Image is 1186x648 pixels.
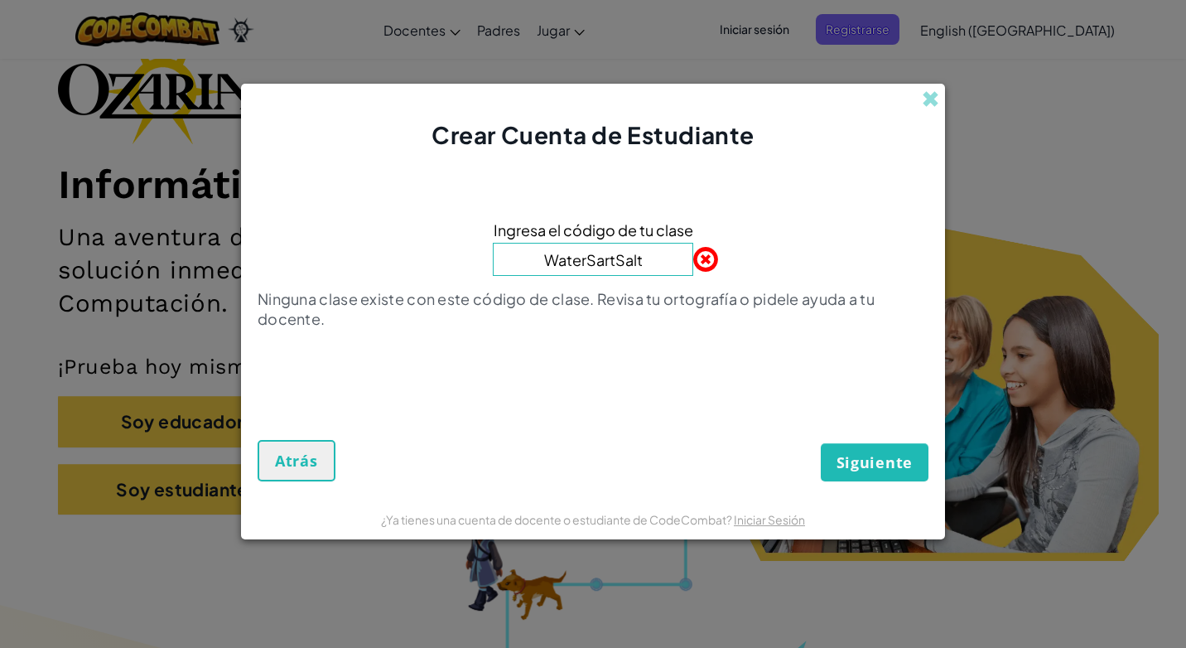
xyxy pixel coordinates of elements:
[258,289,928,329] p: Ninguna clase existe con este código de clase. Revisa tu ortografía o pidele ayuda a tu docente.
[836,452,913,472] span: Siguiente
[258,440,335,481] button: Atrás
[275,451,318,471] span: Atrás
[381,512,734,527] span: ¿Ya tienes una cuenta de docente o estudiante de CodeCombat?
[734,512,805,527] a: Iniciar Sesión
[494,218,693,242] span: Ingresa el código de tu clase
[821,443,928,481] button: Siguiente
[431,120,755,149] span: Crear Cuenta de Estudiante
